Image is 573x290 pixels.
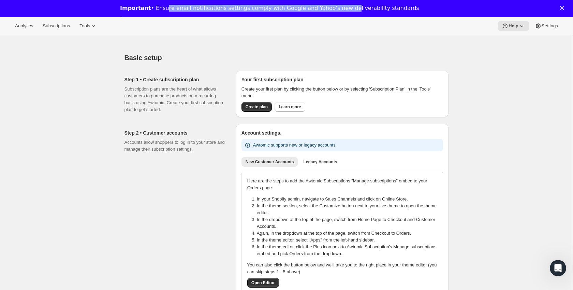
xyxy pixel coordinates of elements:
button: Create plan [241,102,272,112]
h2: Your first subscription plan [241,76,443,83]
h2: Step 1 • Create subscription plan [124,76,225,83]
button: New Customer Accounts [241,157,298,167]
p: Subscription plans are the heart of what allows customers to purchase products on a recurring bas... [124,86,225,113]
li: In the theme editor, click the Plus icon next to Awtomic Subscription's Manage subscriptions embe... [257,244,441,257]
span: Tools [79,23,90,29]
li: In the theme editor, select "Apps" from the left-hand sidebar. [257,237,441,244]
p: Awtomic supports new or legacy accounts. [253,142,337,149]
li: In the dropdown at the top of the page, switch from Home Page to Checkout and Customer Accounts. [257,216,441,230]
span: Learn more [279,104,301,110]
p: Here are the steps to add the Awtomic Subscriptions "Manage subscriptions" embed to your Orders p... [247,178,437,191]
li: Again, in the dropdown at the top of the page, switch from Checkout to Orders. [257,230,441,237]
span: New Customer Accounts [246,159,294,165]
iframe: Intercom live chat [550,260,566,276]
a: Learn more [275,102,305,112]
button: Analytics [11,21,37,31]
p: Create your first plan by clicking the button below or by selecting 'Subscription Plan' in the 'T... [241,86,443,99]
span: Analytics [15,23,33,29]
h2: Step 2 • Customer accounts [124,129,225,136]
button: Settings [531,21,562,31]
a: Learn more [120,16,155,23]
p: Accounts allow shoppers to log in to your store and manage their subscription settings. [124,139,225,153]
span: Basic setup [124,54,162,61]
button: Legacy Accounts [299,157,341,167]
b: Important [120,5,151,11]
button: Subscriptions [39,21,74,31]
button: Help [498,21,529,31]
span: Create plan [246,104,268,110]
span: Open Editor [251,280,275,286]
span: Legacy Accounts [303,159,337,165]
span: Settings [542,23,558,29]
button: Open Editor [247,278,279,288]
div: • Ensure email notifications settings comply with Google and Yahoo's new deliverability standards [120,5,419,12]
p: You can also click the button below and we'll take you to the right place in your theme editor (y... [247,262,437,275]
li: In the theme section, select the Customize button next to your live theme to open the theme editor. [257,203,441,216]
span: Subscriptions [43,23,70,29]
h2: Account settings. [241,129,443,136]
li: In your Shopify admin, navigate to Sales Channels and click on Online Store. [257,196,441,203]
button: Tools [75,21,101,31]
span: Help [509,23,518,29]
div: Close [560,6,567,10]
